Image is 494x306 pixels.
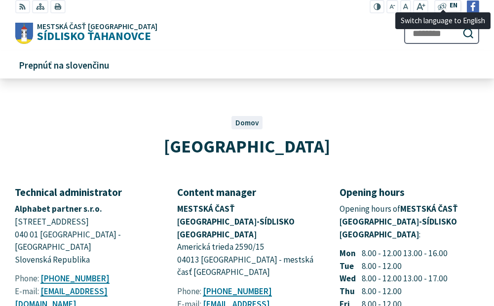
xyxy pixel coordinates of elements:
[15,286,39,297] span: E-mail:
[340,247,362,260] strong: Mon
[15,273,39,284] span: Phone:
[164,135,330,157] span: [GEOGRAPHIC_DATA]
[467,0,479,13] img: Prejsť na Facebook stránku
[177,203,295,239] strong: MESTSKÁ ČASŤ [GEOGRAPHIC_DATA]-SÍDLISKO [GEOGRAPHIC_DATA]
[340,260,362,273] strong: Tue
[340,187,479,198] h3: Opening hours
[37,23,157,30] span: Mestská časť [GEOGRAPHIC_DATA]
[33,23,157,42] span: Sídlisko Ťahanovce
[15,23,157,44] a: Logo Sídlisko Ťahanovce, prejsť na domovskú stránku.
[15,203,102,214] strong: Alphabet partner s.r.o.
[40,273,110,284] a: [PHONE_NUMBER]
[177,187,317,198] h3: Content manager
[340,203,479,241] p: Opening hours of :
[177,241,315,277] span: Americká trieda 2590/15 04013 [GEOGRAPHIC_DATA] - mestská časť [GEOGRAPHIC_DATA]
[15,187,154,198] h3: Technical administrator
[15,23,33,44] img: Sídlisko Ťahanovce
[15,203,154,266] p: [STREET_ADDRESS] 040 01 [GEOGRAPHIC_DATA] - [GEOGRAPHIC_DATA] Slovenská Republika
[203,286,272,297] a: [PHONE_NUMBER]
[15,51,113,78] a: Prepnúť na slovenčinu
[235,118,259,127] a: Domov
[447,0,460,11] a: EN Switch language to English
[395,12,491,29] span: Switch language to English
[340,285,362,298] strong: Thu
[177,286,201,297] span: Phone:
[450,0,457,11] span: EN
[340,272,362,285] strong: Wed
[340,203,458,239] strong: MESTSKÁ ČASŤ [GEOGRAPHIC_DATA]-SÍDLISKO [GEOGRAPHIC_DATA]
